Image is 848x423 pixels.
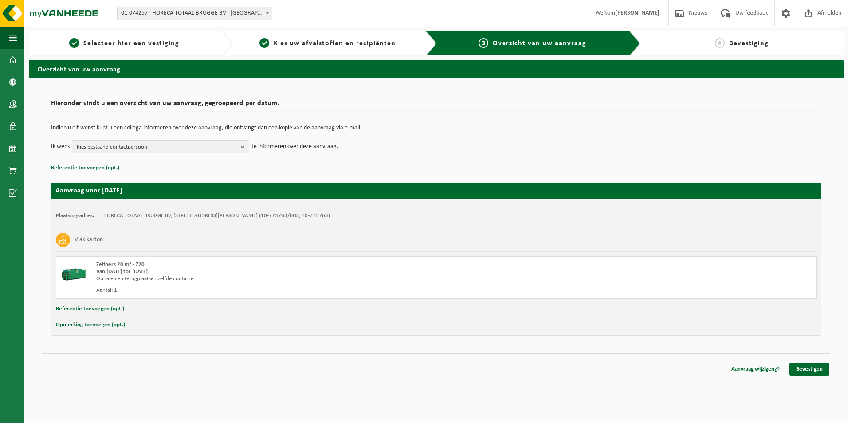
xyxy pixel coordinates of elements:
span: 01-074257 - HORECA TOTAAL BRUGGE BV - BRUGGE [117,7,272,20]
span: Kies uw afvalstoffen en recipiënten [274,40,396,47]
img: HK-XZ-20-GN-00.png [61,261,87,288]
span: 2 [259,38,269,48]
p: Ik wens [51,140,70,153]
td: HORECA TOTAAL BRUGGE BV, [STREET_ADDRESS][PERSON_NAME] (10-773763/BUS, 10-773763) [103,212,330,219]
button: Referentie toevoegen (opt.) [56,303,124,315]
span: Zelfpers 20 m³ - Z20 [96,262,145,267]
span: Bevestiging [729,40,769,47]
a: Bevestigen [789,363,829,376]
strong: [PERSON_NAME] [615,10,660,16]
a: 2Kies uw afvalstoffen en recipiënten [237,38,418,49]
span: Selecteer hier een vestiging [83,40,179,47]
p: te informeren over deze aanvraag. [251,140,338,153]
button: Referentie toevoegen (opt.) [51,162,119,174]
button: Kies bestaand contactpersoon [72,140,249,153]
a: 1Selecteer hier een vestiging [33,38,215,49]
strong: Van [DATE] tot [DATE] [96,269,148,274]
h2: Hieronder vindt u een overzicht van uw aanvraag, gegroepeerd per datum. [51,100,821,112]
div: Aantal: 1 [96,287,472,294]
div: Ophalen en terugplaatsen zelfde container [96,275,472,282]
span: 4 [715,38,725,48]
h3: Vlak karton [75,233,103,247]
strong: Aanvraag voor [DATE] [55,187,122,194]
p: Indien u dit wenst kunt u een collega informeren over deze aanvraag, die ontvangt dan een kopie v... [51,125,821,131]
strong: Plaatsingsadres: [56,213,94,219]
a: Aanvraag wijzigen [725,363,787,376]
span: 3 [479,38,488,48]
span: 1 [69,38,79,48]
button: Opmerking toevoegen (opt.) [56,319,125,331]
span: 01-074257 - HORECA TOTAAL BRUGGE BV - BRUGGE [118,7,272,20]
h2: Overzicht van uw aanvraag [29,60,844,77]
span: Overzicht van uw aanvraag [493,40,586,47]
span: Kies bestaand contactpersoon [77,141,237,154]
